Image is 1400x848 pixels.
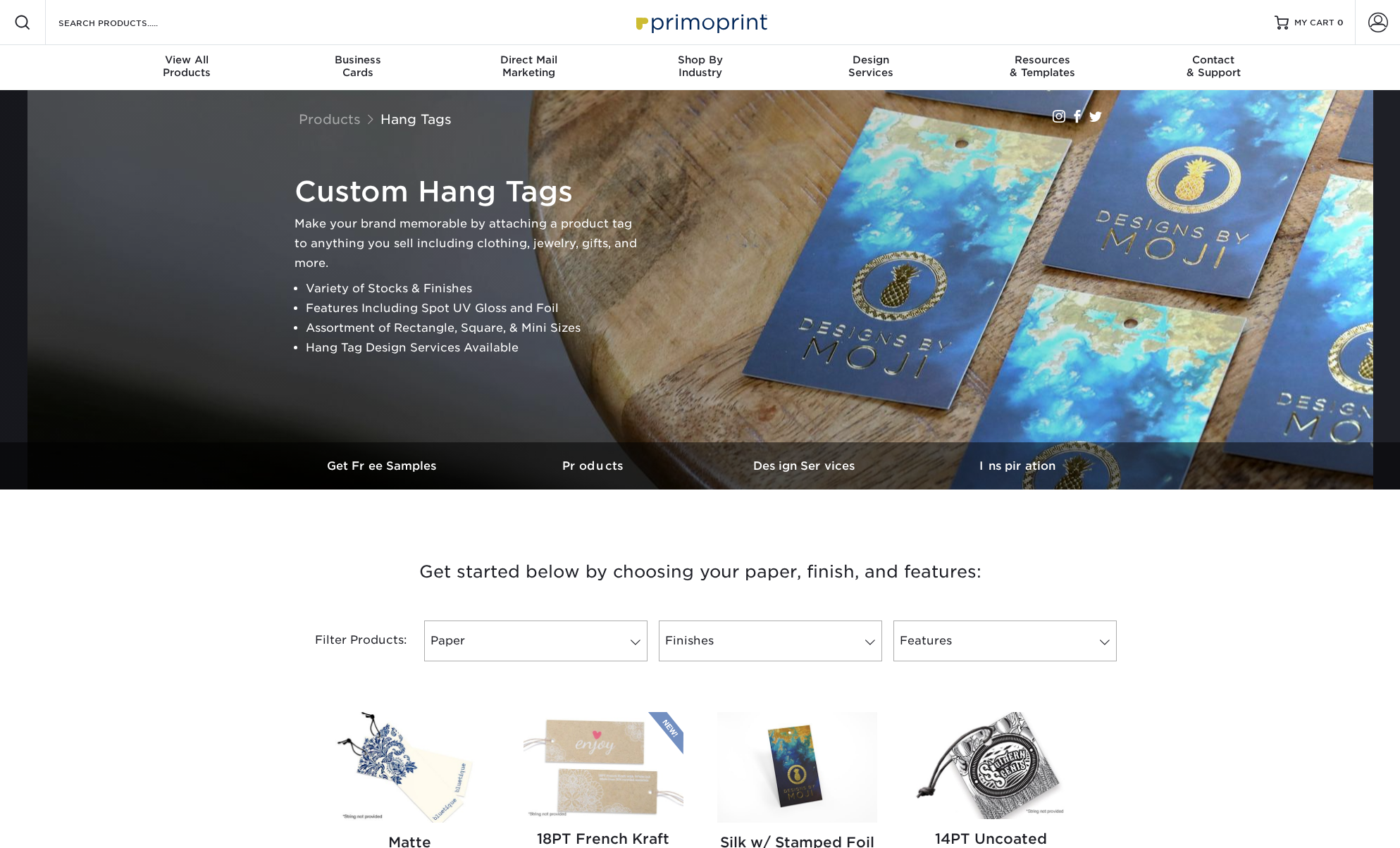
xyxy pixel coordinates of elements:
[306,279,647,299] li: Variety of Stocks & Finishes
[1294,17,1334,29] span: MY CART
[295,214,647,273] p: Make your brand memorable by attaching a product tag to anything you sell including clothing, jew...
[489,442,700,490] a: Products
[614,54,786,79] div: Industry
[524,712,683,818] img: 18PT French Kraft Hang Tags
[717,712,877,823] img: Silk w/ Stamped Foil Hang Tags
[524,830,683,847] h2: 18PT French Kraft
[659,621,882,661] a: Finishes
[443,45,614,90] a: Direct MailMarketing
[424,621,648,661] a: Paper
[101,54,273,79] div: Products
[306,299,647,318] li: Features Including Spot UV Gloss and Foil
[614,54,786,66] span: Shop By
[278,621,419,661] div: Filter Products:
[101,45,273,90] a: View AllProducts
[1128,45,1299,90] a: Contact& Support
[630,7,771,37] img: Primoprint
[278,459,489,473] h3: Get Free Samples
[957,45,1128,90] a: Resources& Templates
[380,111,452,127] a: Hang Tags
[893,621,1117,661] a: Features
[489,459,700,473] h3: Products
[1128,54,1299,79] div: & Support
[443,54,614,79] div: Marketing
[272,54,443,66] span: Business
[614,45,786,90] a: Shop ByIndustry
[911,830,1071,847] h2: 14PT Uncoated
[911,712,1071,818] img: 14PT Uncoated Hang Tags
[648,712,683,754] img: New Product
[912,442,1123,490] a: Inspiration
[295,175,647,208] h1: Custom Hang Tags
[443,54,614,66] span: Direct Mail
[700,442,912,490] a: Design Services
[272,54,443,79] div: Cards
[786,54,957,66] span: Design
[299,111,361,127] a: Products
[306,338,647,358] li: Hang Tag Design Services Available
[957,54,1128,66] span: Resources
[786,54,957,79] div: Services
[786,45,957,90] a: DesignServices
[306,318,647,338] li: Assortment of Rectangle, Square, & Mini Sizes
[957,54,1128,79] div: & Templates
[912,459,1123,473] h3: Inspiration
[1337,18,1344,27] span: 0
[1128,54,1299,66] span: Contact
[278,442,489,490] a: Get Free Samples
[288,540,1113,604] h3: Get started below by choosing your paper, finish, and features:
[330,712,490,823] img: Matte Hang Tags
[57,14,194,31] input: SEARCH PRODUCTS.....
[700,459,912,473] h3: Design Services
[101,54,273,66] span: View All
[272,45,443,90] a: BusinessCards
